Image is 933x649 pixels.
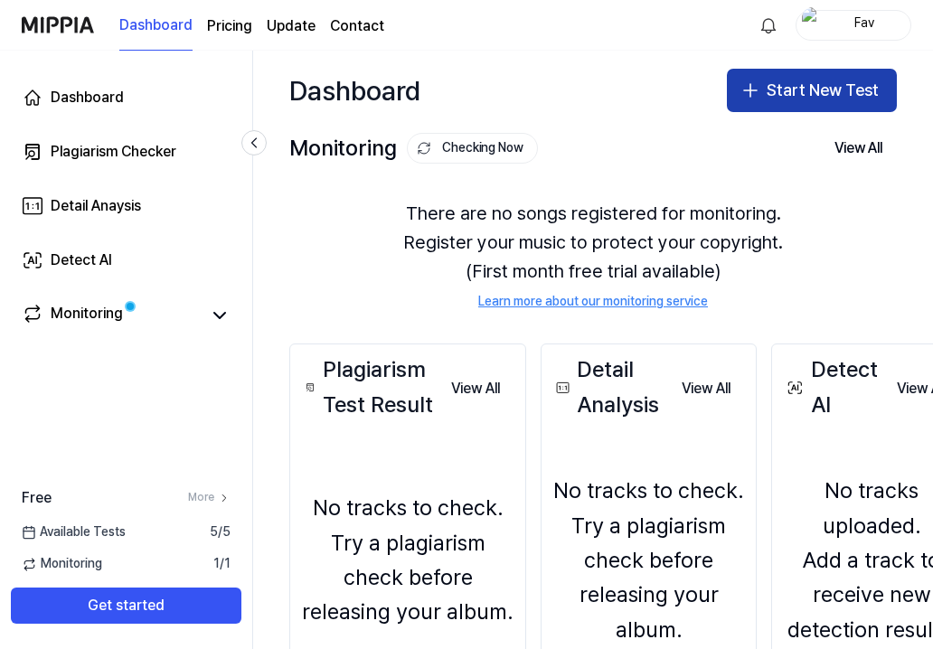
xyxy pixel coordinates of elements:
[51,141,176,163] div: Plagiarism Checker
[11,588,241,624] button: Get started
[289,177,897,333] div: There are no songs registered for monitoring. Register your music to protect your copyright. (Fir...
[207,15,252,37] a: Pricing
[796,10,911,41] button: profileFav
[727,69,897,112] button: Start New Test
[22,555,102,573] span: Monitoring
[51,195,141,217] div: Detail Anaysis
[667,371,745,407] button: View All
[213,555,231,573] span: 1 / 1
[22,303,202,328] a: Monitoring
[437,371,514,407] button: View All
[437,369,514,407] a: View All
[330,15,384,37] a: Contact
[478,293,708,311] a: Learn more about our monitoring service
[783,353,882,422] div: Detect AI
[802,7,824,43] img: profile
[119,1,193,51] a: Dashboard
[210,523,231,541] span: 5 / 5
[51,249,112,271] div: Detect AI
[11,184,241,228] a: Detail Anaysis
[407,133,538,164] button: Checking Now
[301,491,514,630] div: No tracks to check. Try a plagiarism check before releasing your album.
[11,76,241,119] a: Dashboard
[820,130,897,166] button: View All
[22,487,52,509] span: Free
[289,69,420,112] div: Dashboard
[758,14,779,36] img: 알림
[51,87,124,108] div: Dashboard
[552,474,745,647] div: No tracks to check. Try a plagiarism check before releasing your album.
[11,239,241,282] a: Detect AI
[301,353,437,422] div: Plagiarism Test Result
[289,131,538,165] div: Monitoring
[11,130,241,174] a: Plagiarism Checker
[552,353,667,422] div: Detail Analysis
[829,14,900,34] div: Fav
[188,490,231,505] a: More
[22,523,126,541] span: Available Tests
[267,15,316,37] a: Update
[51,303,123,328] div: Monitoring
[667,369,745,407] a: View All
